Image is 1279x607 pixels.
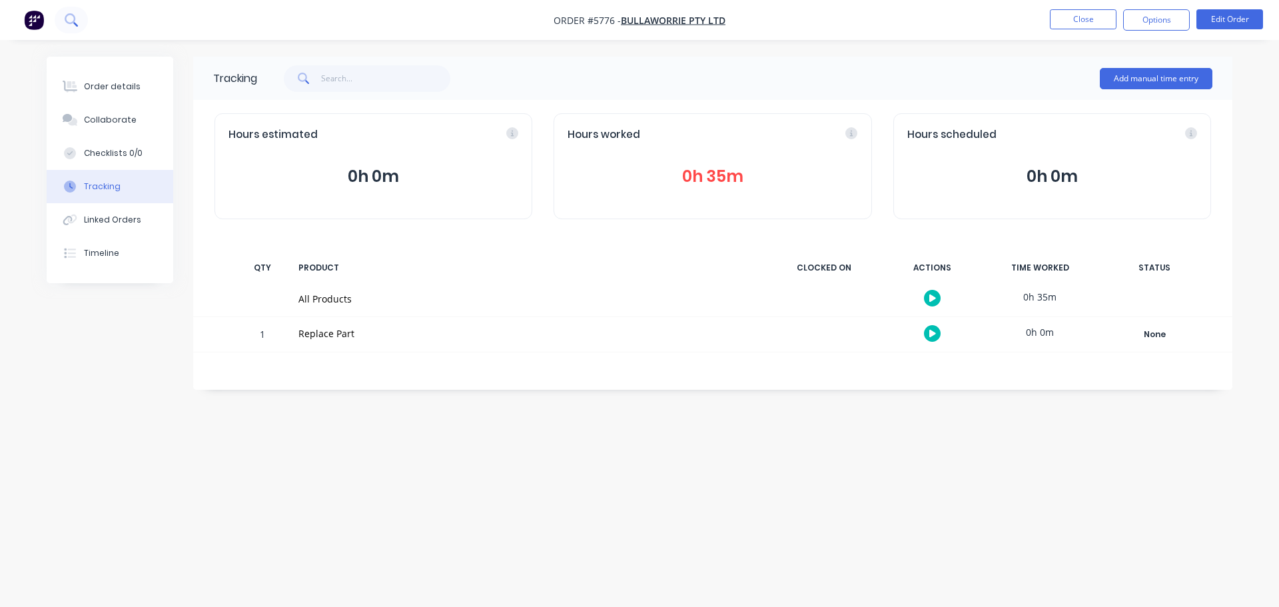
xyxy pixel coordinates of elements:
[907,164,1197,189] button: 0h 0m
[568,127,640,143] span: Hours worked
[1106,325,1203,344] button: None
[298,292,758,306] div: All Products
[882,254,982,282] div: ACTIONS
[228,164,518,189] button: 0h 0m
[1123,9,1190,31] button: Options
[290,254,766,282] div: PRODUCT
[47,70,173,103] button: Order details
[554,14,621,27] span: Order #5776 -
[774,254,874,282] div: CLOCKED ON
[298,326,758,340] div: Replace Part
[84,81,141,93] div: Order details
[84,114,137,126] div: Collaborate
[1196,9,1263,29] button: Edit Order
[1098,254,1211,282] div: STATUS
[47,103,173,137] button: Collaborate
[47,237,173,270] button: Timeline
[84,181,121,193] div: Tracking
[568,164,857,189] button: 0h 35m
[84,247,119,259] div: Timeline
[228,127,318,143] span: Hours estimated
[47,203,173,237] button: Linked Orders
[47,137,173,170] button: Checklists 0/0
[24,10,44,30] img: Factory
[47,170,173,203] button: Tracking
[213,71,257,87] div: Tracking
[990,282,1090,312] div: 0h 35m
[84,147,143,159] div: Checklists 0/0
[990,254,1090,282] div: TIME WORKED
[321,65,451,92] input: Search...
[621,14,725,27] a: Bullaworrie Pty Ltd
[242,254,282,282] div: QTY
[1100,68,1212,89] button: Add manual time entry
[242,319,282,352] div: 1
[990,317,1090,347] div: 0h 0m
[907,127,997,143] span: Hours scheduled
[1050,9,1116,29] button: Close
[84,214,141,226] div: Linked Orders
[1106,326,1202,343] div: None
